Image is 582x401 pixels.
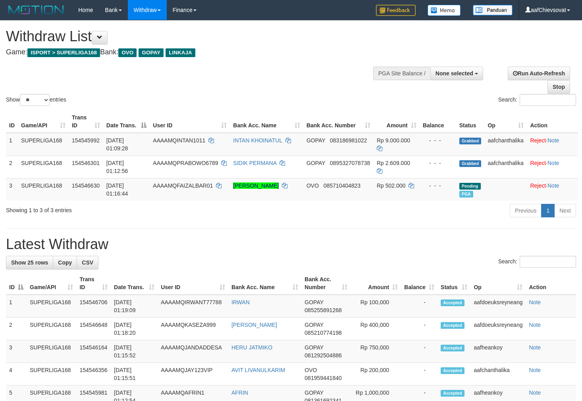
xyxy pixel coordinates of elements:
span: GOPAY [304,389,323,396]
td: SUPERLIGA168 [18,178,69,201]
a: Next [554,204,576,217]
th: User ID: activate to sort column ascending [158,272,228,295]
td: Rp 200,000 [351,363,401,386]
span: Copy 0895327078738 to clipboard [330,160,370,166]
span: 154545992 [72,137,100,144]
label: Search: [498,94,576,106]
td: · [527,155,578,178]
td: AAAAMQKASEZA999 [158,318,228,340]
th: Bank Acc. Name: activate to sort column ascending [228,272,301,295]
span: Copy [58,259,72,266]
td: 1 [6,295,27,318]
th: Trans ID: activate to sort column ascending [69,110,103,133]
span: LINKAJA [166,48,195,57]
span: Marked by aafheankoy [459,191,473,198]
span: [DATE] 01:09:28 [106,137,128,152]
a: Note [547,137,559,144]
th: Op: activate to sort column ascending [470,272,526,295]
span: OVO [118,48,137,57]
th: Date Trans.: activate to sort column descending [103,110,150,133]
th: Amount: activate to sort column ascending [351,272,401,295]
a: Note [529,299,541,305]
a: AVIT LIVANULKARIM [231,367,285,373]
td: Rp 750,000 [351,340,401,363]
span: AAAAMQINTAN1011 [153,137,205,144]
td: - [401,340,437,363]
div: - - - [423,182,453,190]
span: Copy 081292504886 to clipboard [304,352,341,359]
span: Copy 085255891268 to clipboard [304,307,341,313]
span: Pending [459,183,481,190]
span: None selected [436,70,473,77]
span: 154546630 [72,182,100,189]
span: GOPAY [139,48,164,57]
td: aafdoeuksreyneang [470,295,526,318]
img: Feedback.jpg [376,5,416,16]
button: None selected [430,67,483,80]
a: CSV [77,256,98,269]
span: 154546301 [72,160,100,166]
th: Status [456,110,485,133]
span: AAAAMQPRABOWO6789 [153,160,218,166]
span: GOPAY [304,299,323,305]
th: Action [527,110,578,133]
th: Action [526,272,576,295]
div: - - - [423,159,453,167]
div: - - - [423,136,453,144]
td: SUPERLIGA168 [27,295,76,318]
input: Search: [520,94,576,106]
span: ISPORT > SUPERLIGA168 [27,48,100,57]
td: SUPERLIGA168 [18,133,69,156]
th: User ID: activate to sort column ascending [150,110,230,133]
a: Note [529,322,541,328]
th: Op: activate to sort column ascending [484,110,527,133]
a: Reject [530,182,546,189]
td: 2 [6,318,27,340]
td: aafdoeuksreyneang [470,318,526,340]
th: Game/API: activate to sort column ascending [27,272,76,295]
label: Search: [498,256,576,268]
a: 1 [541,204,555,217]
th: ID [6,110,18,133]
th: Trans ID: activate to sort column ascending [76,272,111,295]
span: [DATE] 01:12:56 [106,160,128,174]
td: - [401,295,437,318]
span: Accepted [441,299,464,306]
a: [PERSON_NAME] [233,182,279,189]
td: 3 [6,340,27,363]
td: 154546706 [76,295,111,318]
a: INTAN KHOINATUL [233,137,282,144]
span: OVO [306,182,319,189]
img: Button%20Memo.svg [428,5,461,16]
a: Note [547,160,559,166]
span: CSV [82,259,93,266]
td: aafchanthalika [484,133,527,156]
td: 154546164 [76,340,111,363]
span: OVO [304,367,317,373]
th: Status: activate to sort column ascending [437,272,470,295]
td: 2 [6,155,18,178]
td: AAAAMQJAY123VIP [158,363,228,386]
th: Date Trans.: activate to sort column ascending [111,272,158,295]
td: · [527,178,578,201]
span: Rp 2.609.000 [377,160,410,166]
span: Grabbed [459,160,482,167]
span: GOPAY [306,160,325,166]
a: Note [529,344,541,351]
a: Copy [53,256,77,269]
td: 4 [6,363,27,386]
span: GOPAY [306,137,325,144]
a: Note [529,389,541,396]
label: Show entries [6,94,66,106]
span: Accepted [441,322,464,329]
span: [DATE] 01:16:44 [106,182,128,197]
td: 154546356 [76,363,111,386]
th: Bank Acc. Number: activate to sort column ascending [303,110,374,133]
span: Copy 085210774198 to clipboard [304,330,341,336]
td: [DATE] 01:18:20 [111,318,158,340]
a: Run Auto-Refresh [508,67,570,80]
th: Balance: activate to sort column ascending [401,272,437,295]
td: [DATE] 01:19:09 [111,295,158,318]
a: Note [547,182,559,189]
td: [DATE] 01:15:51 [111,363,158,386]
